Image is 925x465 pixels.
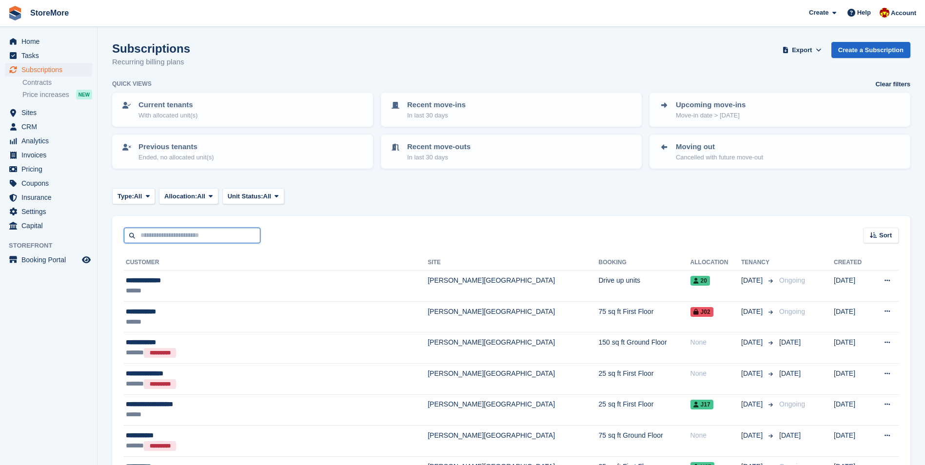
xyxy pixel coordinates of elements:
[428,426,598,457] td: [PERSON_NAME][GEOGRAPHIC_DATA]
[21,205,80,218] span: Settings
[76,90,92,99] div: NEW
[8,6,22,20] img: stora-icon-8386f47178a22dfd0bd8f6a31ec36ba5ce8667c1dd55bd0f319d3a0aa187defe.svg
[382,136,641,168] a: Recent move-outs In last 30 days
[598,255,690,271] th: Booking
[598,301,690,332] td: 75 sq ft First Floor
[124,255,428,271] th: Customer
[781,42,824,58] button: Export
[138,99,197,111] p: Current tenants
[834,394,871,426] td: [DATE]
[134,192,142,201] span: All
[875,79,910,89] a: Clear filters
[138,141,214,153] p: Previous tenants
[159,188,218,204] button: Allocation: All
[5,134,92,148] a: menu
[5,49,92,62] a: menu
[857,8,871,18] span: Help
[138,111,197,120] p: With allocated unit(s)
[22,78,92,87] a: Contracts
[741,275,765,286] span: [DATE]
[5,219,92,232] a: menu
[779,369,801,377] span: [DATE]
[834,363,871,394] td: [DATE]
[834,255,871,271] th: Created
[21,191,80,204] span: Insurance
[690,368,741,379] div: None
[834,301,871,332] td: [DATE]
[834,332,871,364] td: [DATE]
[5,205,92,218] a: menu
[831,42,910,58] a: Create a Subscription
[598,394,690,426] td: 25 sq ft First Floor
[5,191,92,204] a: menu
[690,255,741,271] th: Allocation
[407,153,471,162] p: In last 30 days
[676,141,763,153] p: Moving out
[22,90,69,99] span: Price increases
[5,63,92,77] a: menu
[880,8,889,18] img: Store More Team
[676,153,763,162] p: Cancelled with future move-out
[407,141,471,153] p: Recent move-outs
[26,5,73,21] a: StoreMore
[598,363,690,394] td: 25 sq ft First Floor
[21,63,80,77] span: Subscriptions
[779,431,801,439] span: [DATE]
[197,192,205,201] span: All
[22,89,92,100] a: Price increases NEW
[676,111,746,120] p: Move-in date > [DATE]
[9,241,97,251] span: Storefront
[21,35,80,48] span: Home
[118,192,134,201] span: Type:
[690,276,710,286] span: 20
[741,307,765,317] span: [DATE]
[741,337,765,348] span: [DATE]
[741,368,765,379] span: [DATE]
[891,8,916,18] span: Account
[21,219,80,232] span: Capital
[428,255,598,271] th: Site
[779,400,805,408] span: Ongoing
[164,192,197,201] span: Allocation:
[407,99,466,111] p: Recent move-ins
[263,192,272,201] span: All
[5,176,92,190] a: menu
[5,106,92,119] a: menu
[690,400,713,409] span: J17
[21,134,80,148] span: Analytics
[407,111,466,120] p: In last 30 days
[834,271,871,302] td: [DATE]
[428,271,598,302] td: [PERSON_NAME][GEOGRAPHIC_DATA]
[834,426,871,457] td: [DATE]
[741,399,765,409] span: [DATE]
[690,430,741,441] div: None
[428,301,598,332] td: [PERSON_NAME][GEOGRAPHIC_DATA]
[598,426,690,457] td: 75 sq ft Ground Floor
[428,394,598,426] td: [PERSON_NAME][GEOGRAPHIC_DATA]
[879,231,892,240] span: Sort
[650,94,909,126] a: Upcoming move-ins Move-in date > [DATE]
[690,307,713,317] span: J02
[598,332,690,364] td: 150 sq ft Ground Floor
[5,35,92,48] a: menu
[113,136,372,168] a: Previous tenants Ended, no allocated unit(s)
[5,120,92,134] a: menu
[21,148,80,162] span: Invoices
[676,99,746,111] p: Upcoming move-ins
[21,49,80,62] span: Tasks
[779,276,805,284] span: Ongoing
[112,42,190,55] h1: Subscriptions
[690,337,741,348] div: None
[5,148,92,162] a: menu
[428,363,598,394] td: [PERSON_NAME][GEOGRAPHIC_DATA]
[21,106,80,119] span: Sites
[741,430,765,441] span: [DATE]
[21,162,80,176] span: Pricing
[809,8,828,18] span: Create
[779,338,801,346] span: [DATE]
[112,79,152,88] h6: Quick views
[741,255,775,271] th: Tenancy
[21,176,80,190] span: Coupons
[112,188,155,204] button: Type: All
[80,254,92,266] a: Preview store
